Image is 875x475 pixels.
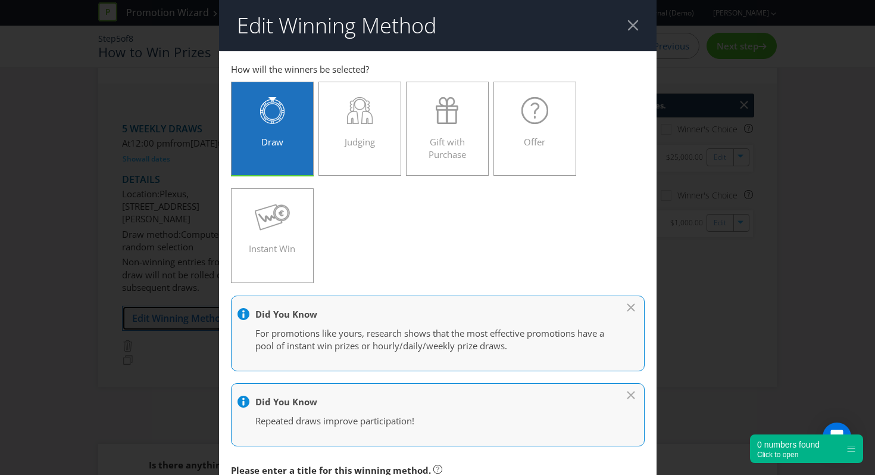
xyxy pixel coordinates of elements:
h2: Edit Winning Method [237,14,436,38]
p: Repeated draws improve participation! [255,415,608,427]
span: How will the winners be selected? [231,63,369,75]
span: Offer [524,136,545,148]
p: For promotions like yours, research shows that the most effective promotions have a pool of insta... [255,327,608,353]
div: Open Intercom Messenger [823,423,851,451]
span: Gift with Purchase [429,136,466,160]
span: Instant Win [249,243,295,254]
span: Draw [261,136,283,148]
span: Judging [345,136,375,148]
